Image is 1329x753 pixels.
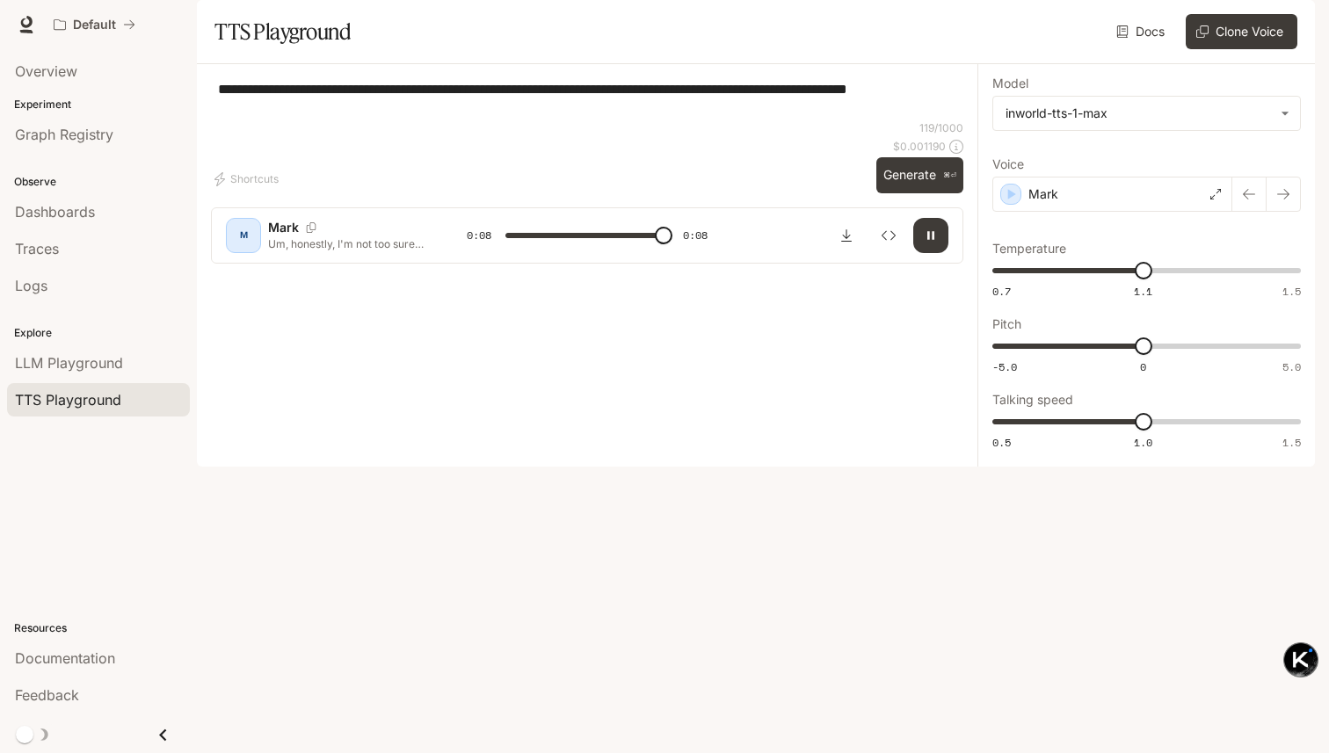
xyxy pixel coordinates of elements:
[992,77,1028,90] p: Model
[214,14,351,49] h1: TTS Playground
[992,158,1024,170] p: Voice
[268,236,425,251] p: Um, honestly, I'm not too sure about that, but, uh, I kinda remember hearing something about it o...
[467,227,491,244] span: 0:08
[1113,14,1172,49] a: Docs
[992,435,1011,450] span: 0.5
[73,18,116,33] p: Default
[876,157,963,193] button: Generate⌘⏎
[992,284,1011,299] span: 0.7
[829,218,864,253] button: Download audio
[992,359,1017,374] span: -5.0
[1028,185,1058,203] p: Mark
[268,219,299,236] p: Mark
[1140,359,1146,374] span: 0
[993,97,1300,130] div: inworld-tts-1-max
[683,227,708,244] span: 0:08
[893,139,946,154] p: $ 0.001190
[1134,435,1152,450] span: 1.0
[299,222,323,233] button: Copy Voice ID
[1282,284,1301,299] span: 1.5
[211,165,286,193] button: Shortcuts
[1186,14,1297,49] button: Clone Voice
[919,120,963,135] p: 119 / 1000
[229,221,258,250] div: M
[992,318,1021,330] p: Pitch
[992,243,1066,255] p: Temperature
[992,394,1073,406] p: Talking speed
[1134,284,1152,299] span: 1.1
[46,7,143,42] button: All workspaces
[1006,105,1272,122] div: inworld-tts-1-max
[1282,435,1301,450] span: 1.5
[943,170,956,181] p: ⌘⏎
[1282,359,1301,374] span: 5.0
[871,218,906,253] button: Inspect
